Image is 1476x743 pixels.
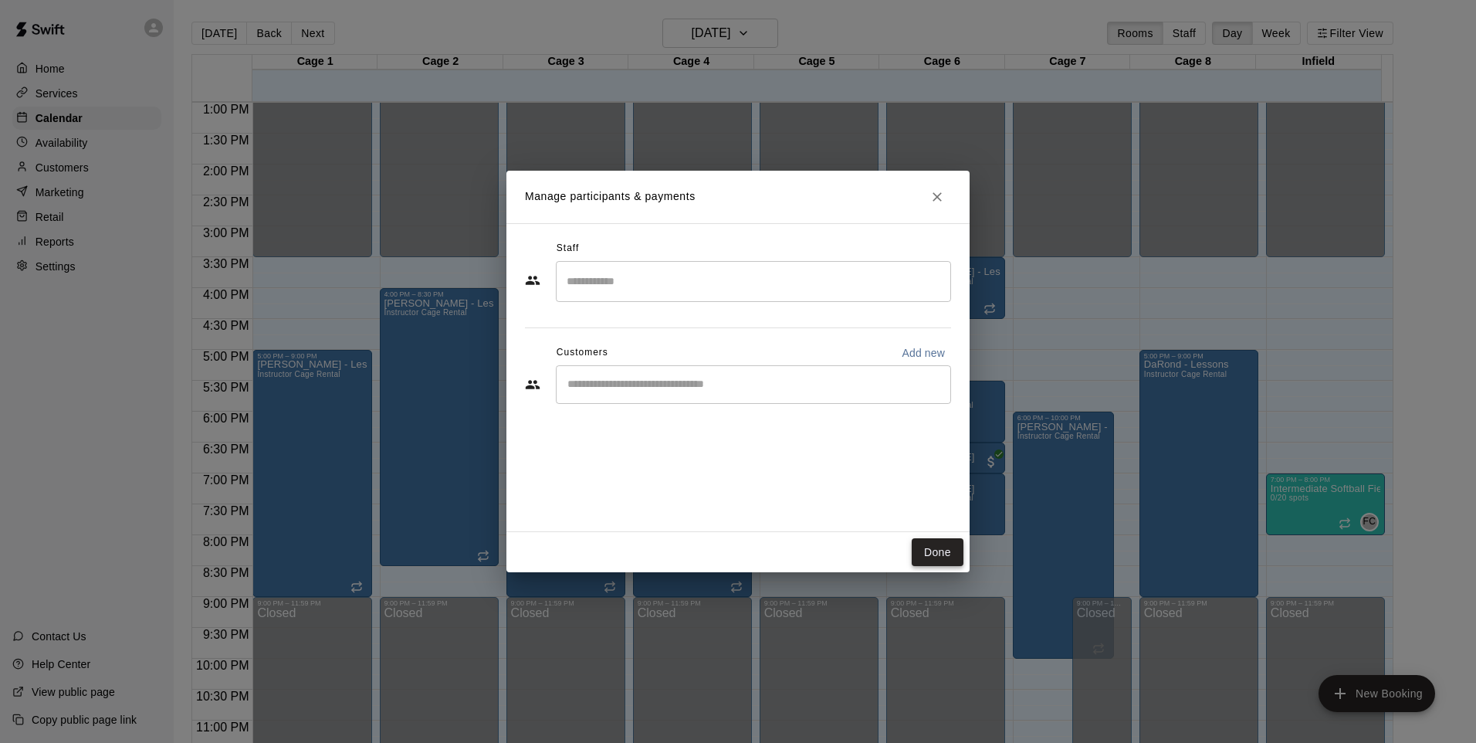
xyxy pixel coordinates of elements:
[902,345,945,361] p: Add new
[525,188,696,205] p: Manage participants & payments
[557,236,579,261] span: Staff
[525,377,540,392] svg: Customers
[923,183,951,211] button: Close
[556,365,951,404] div: Start typing to search customers...
[525,273,540,288] svg: Staff
[556,261,951,302] div: Search staff
[895,341,951,365] button: Add new
[557,341,608,365] span: Customers
[912,538,963,567] button: Done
